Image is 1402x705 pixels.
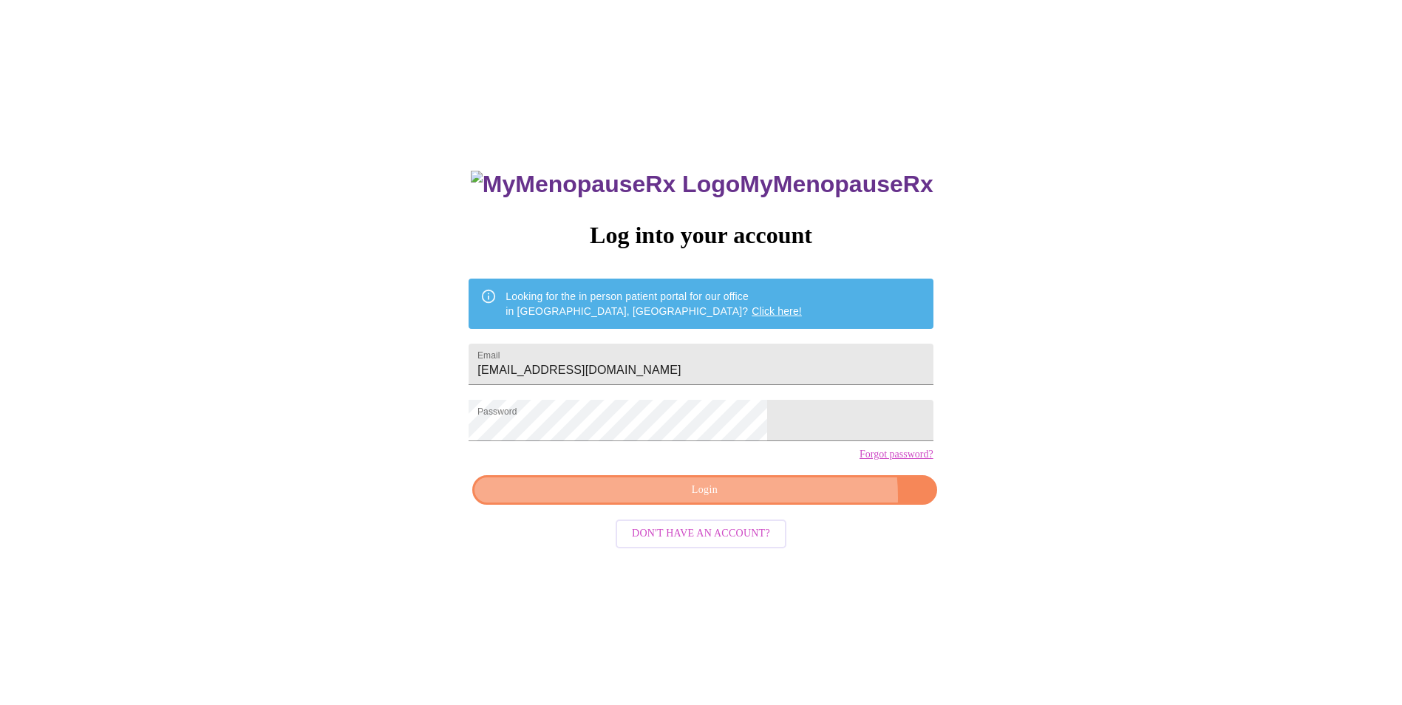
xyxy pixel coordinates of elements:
button: Don't have an account? [616,520,786,548]
button: Login [472,475,936,505]
span: Don't have an account? [632,525,770,543]
a: Don't have an account? [612,526,790,539]
h3: MyMenopauseRx [471,171,933,198]
a: Click here! [752,305,802,317]
img: MyMenopauseRx Logo [471,171,740,198]
div: Looking for the in person patient portal for our office in [GEOGRAPHIC_DATA], [GEOGRAPHIC_DATA]? [506,283,802,324]
h3: Log into your account [469,222,933,249]
a: Forgot password? [860,449,933,460]
span: Login [489,481,919,500]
